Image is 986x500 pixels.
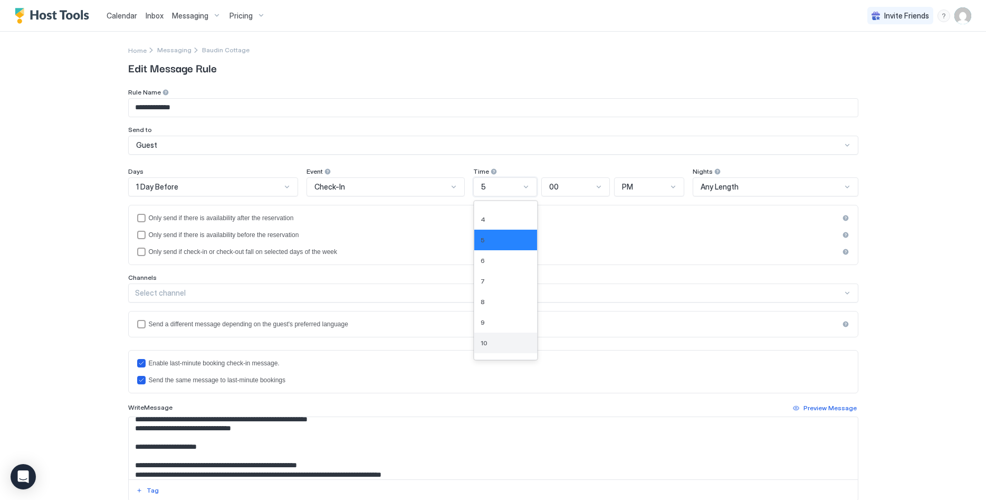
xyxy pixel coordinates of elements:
div: Tag [147,486,159,495]
input: Input Field [129,99,858,117]
span: Inbox [146,11,164,20]
span: Write Message [128,403,173,411]
div: languagesEnabled [137,320,849,328]
div: Only send if check-in or check-out fall on selected days of the week [149,248,839,256]
a: Calendar [107,10,137,21]
span: Breadcrumb [202,46,250,54]
span: 4 [481,215,485,223]
span: PM [622,182,633,192]
span: 6 [481,257,485,265]
span: Home [128,46,147,54]
textarea: Input Field [129,417,858,479]
span: Rule Name [128,88,161,96]
div: lastMinuteMessageEnabled [137,359,849,367]
span: Messaging [172,11,208,21]
span: Time [473,167,489,175]
span: Guest [136,140,157,150]
span: Any Length [701,182,739,192]
a: Home [128,44,147,55]
span: 8 [481,298,485,306]
div: Only send if there is availability before the reservation [149,231,839,239]
span: Pricing [229,11,253,21]
div: Breadcrumb [128,44,147,55]
span: Invite Friends [884,11,929,21]
span: Days [128,167,143,175]
div: User profile [954,7,971,24]
span: Channels [128,273,157,281]
div: beforeReservation [137,231,849,239]
div: isLimited [137,248,849,256]
span: Calendar [107,11,137,20]
div: Only send if there is availability after the reservation [149,214,839,222]
a: Host Tools Logo [15,8,94,24]
span: Nights [693,167,713,175]
span: Edit Message Rule [128,60,858,76]
span: Event [307,167,323,175]
div: Send the same message to last-minute bookings [149,376,849,384]
span: 9 [481,318,485,326]
div: Breadcrumb [157,46,192,54]
span: Messaging [157,46,192,54]
span: 10 [481,339,487,347]
div: afterReservation [137,214,849,222]
span: 7 [481,277,485,285]
div: lastMinuteMessageIsTheSame [137,376,849,384]
span: Check-In [314,182,345,192]
button: Preview Message [791,402,858,414]
span: 1 Day Before [136,182,178,192]
div: Select channel [135,288,843,298]
div: Send a different message depending on the guest's preferred language [149,320,839,328]
div: menu [937,10,950,22]
span: 5 [481,182,486,192]
span: 00 [549,182,559,192]
div: Open Intercom Messenger [11,464,36,489]
div: Preview Message [803,403,857,413]
a: Inbox [146,10,164,21]
div: Enable last-minute booking check-in message. [149,360,849,367]
span: Send to [128,126,152,134]
span: 5 [481,236,485,244]
button: Tag [135,484,160,497]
